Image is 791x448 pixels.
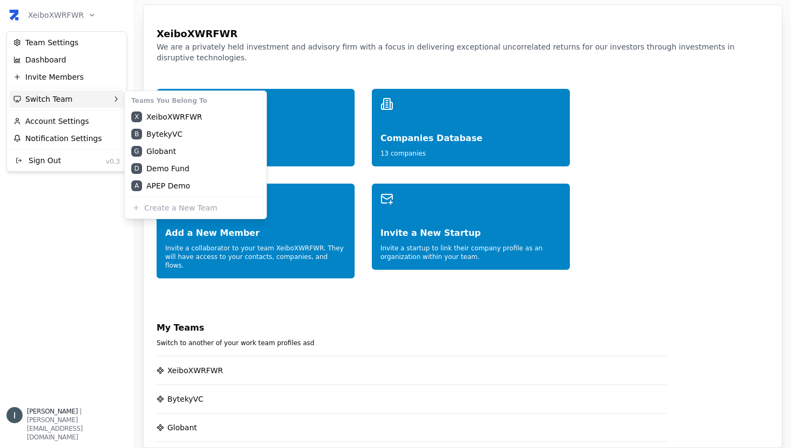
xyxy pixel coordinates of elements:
div: XeiboXWRFWR [6,31,127,172]
div: G [131,146,142,157]
a: Invite Members [9,68,124,86]
div: X [131,111,142,122]
a: XXeiboXWRFWR [127,108,264,125]
div: APEP Demo [127,177,264,194]
div: v0.3 [106,155,120,166]
a: DDemo Fund [127,160,264,177]
div: Teams You Belong To [127,93,264,108]
div: A [131,180,142,191]
div: D [131,163,142,174]
a: BBytekyVC [127,125,264,143]
div: Sign Out [13,155,61,166]
div: BytekyVC [127,125,264,143]
div: B [131,129,142,139]
div: Switch Team [9,90,124,108]
a: Account Settings [9,113,124,130]
a: AAPEP Demo [127,177,264,194]
a: Dashboard [9,51,124,68]
div: Globant [127,143,264,160]
a: Team Settings [9,34,124,51]
a: Notification Settings [9,130,124,147]
div: Demo Fund [127,160,264,177]
div: Create a New Team [127,199,264,216]
div: XeiboXWRFWR [127,108,264,125]
a: GGlobant [127,143,264,160]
